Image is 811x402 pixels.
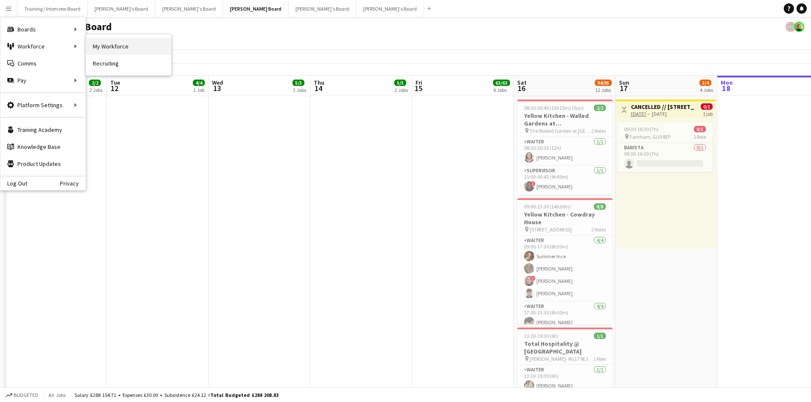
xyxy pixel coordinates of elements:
app-job-card: 09:00-23:30 (14h30m)8/8Yellow Kitchen - Cowdray House [STREET_ADDRESS]2 RolesWaiter4/409:00-17:30... [517,198,613,324]
span: 0/1 [694,126,706,132]
div: 4 Jobs [700,87,713,93]
span: 16 [516,83,527,93]
app-card-role: Barista0/109:30-16:30 (7h) [617,143,713,172]
button: [PERSON_NAME]'s Board [155,0,223,17]
span: 5/5 [394,80,406,86]
div: 1 Job [193,87,204,93]
span: 15 [414,83,422,93]
app-user-avatar: Nikoleta Gehfeld [794,22,804,32]
a: Product Updates [0,155,86,172]
span: 2/2 [594,105,606,111]
div: Platform Settings [0,97,86,114]
h3: Yellow Kitchen - Walled Gardens at [GEOGRAPHIC_DATA] [517,112,613,127]
app-card-role: Waiter4/417:00-23:30 (6h30m)[PERSON_NAME] [517,302,613,368]
a: Log Out [0,180,27,187]
h3: Total Hospitality @ [GEOGRAPHIC_DATA] [517,340,613,355]
tcxspan: Call 17-08-2025 via 3CX [631,111,646,117]
div: 2 Jobs [89,87,103,93]
span: [PERSON_NAME]- RG17 9EJ [530,356,588,362]
app-card-role: Supervisor1/115:00-00:45 (9h45m)![PERSON_NAME] [517,166,613,195]
span: 3/4 [699,80,711,86]
h3: CANCELLED // [STREET_ADDRESS] [631,103,694,111]
span: 13:30-19:30 (6h) [524,333,559,339]
span: 5/5 [292,80,304,86]
span: 1 Role [694,134,706,140]
button: [PERSON_NAME]'s Board [289,0,356,17]
span: Mon [721,79,733,86]
a: Privacy [60,180,86,187]
span: 12 [109,83,120,93]
button: [PERSON_NAME]'s Board [88,0,155,17]
div: 12 Jobs [595,87,611,93]
app-card-role: Waiter1/108:30-20:30 (12h)[PERSON_NAME] [517,137,613,166]
div: Workforce [0,38,86,55]
span: Tue [110,79,120,86]
span: Wed [212,79,223,86]
div: 2 Jobs [293,87,306,93]
span: 14 [312,83,324,93]
div: Salary £288 154.71 + Expenses £30.00 + Subsistence £24.12 = [75,392,278,398]
a: Knowledge Base [0,138,86,155]
div: 6 Jobs [493,87,510,93]
a: Comms [0,55,86,72]
div: → [DATE] [631,111,694,117]
span: All jobs [47,392,67,398]
span: 4/4 [193,80,205,86]
span: [STREET_ADDRESS] [530,226,572,233]
div: Pay [0,72,86,89]
a: Recruiting [86,55,171,72]
app-card-role: Waiter4/409:00-17:30 (8h30m)Summer Ince[PERSON_NAME]![PERSON_NAME][PERSON_NAME] [517,236,613,302]
span: 63/63 [493,80,510,86]
span: 1/1 [594,333,606,339]
button: Training / Interview Board [17,0,88,17]
span: 2 Roles [591,226,606,233]
span: 17 [618,83,629,93]
app-user-avatar: Dean Manyonga [785,22,796,32]
span: Sat [517,79,527,86]
span: Thu [314,79,324,86]
app-card-role: Waiter1/113:30-19:30 (6h)[PERSON_NAME] [517,365,613,394]
button: [PERSON_NAME] Board [223,0,289,17]
div: Boards [0,21,86,38]
a: Training Academy [0,121,86,138]
app-job-card: 08:30-00:45 (16h15m) (Sun)2/2Yellow Kitchen - Walled Gardens at [GEOGRAPHIC_DATA] The Walled Gard... [517,100,613,195]
span: 18 [719,83,733,93]
span: 09:00-23:30 (14h30m) [524,203,571,210]
app-job-card: 09:30-16:30 (7h)0/1 Farnham, GU9 8EP1 RoleBarista0/109:30-16:30 (7h) [617,123,713,172]
span: Budgeted [14,392,38,398]
button: [PERSON_NAME]'s Board [356,0,424,17]
button: Budgeted [4,391,40,400]
span: Fri [416,79,422,86]
span: 94/95 [595,80,612,86]
span: 13 [211,83,223,93]
span: 08:30-00:45 (16h15m) (Sun) [524,105,584,111]
h3: Yellow Kitchen - Cowdray House [517,211,613,226]
span: Total Budgeted £288 208.83 [210,392,278,398]
span: ! [530,276,536,281]
a: My Workforce [86,38,171,55]
span: 2 Roles [591,128,606,134]
span: 2/2 [89,80,101,86]
span: 0/1 [701,103,713,110]
span: Sun [619,79,629,86]
span: 09:30-16:30 (7h) [624,126,659,132]
span: The Walled Garden at [GEOGRAPHIC_DATA] [530,128,591,134]
app-job-card: 13:30-19:30 (6h)1/1Total Hospitality @ [GEOGRAPHIC_DATA] [PERSON_NAME]- RG17 9EJ1 RoleWaiter1/113... [517,328,613,394]
div: 1 job [703,110,713,117]
span: ! [530,181,536,186]
span: 8/8 [594,203,606,210]
span: 1 Role [593,356,606,362]
div: 2 Jobs [395,87,408,93]
span: Farnham, GU9 8EP [630,134,671,140]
